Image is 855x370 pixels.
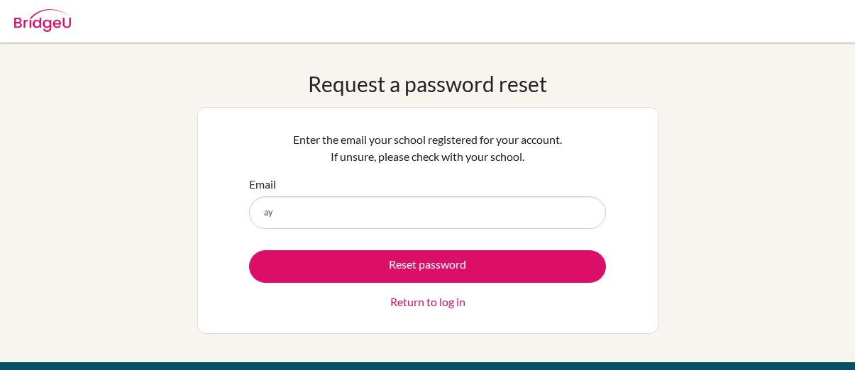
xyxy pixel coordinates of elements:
p: Enter the email your school registered for your account. If unsure, please check with your school. [249,131,606,165]
h1: Request a password reset [308,71,547,96]
a: Return to log in [390,293,465,310]
button: Reset password [249,250,606,283]
label: Email [249,176,276,193]
img: Bridge-U [14,9,71,32]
